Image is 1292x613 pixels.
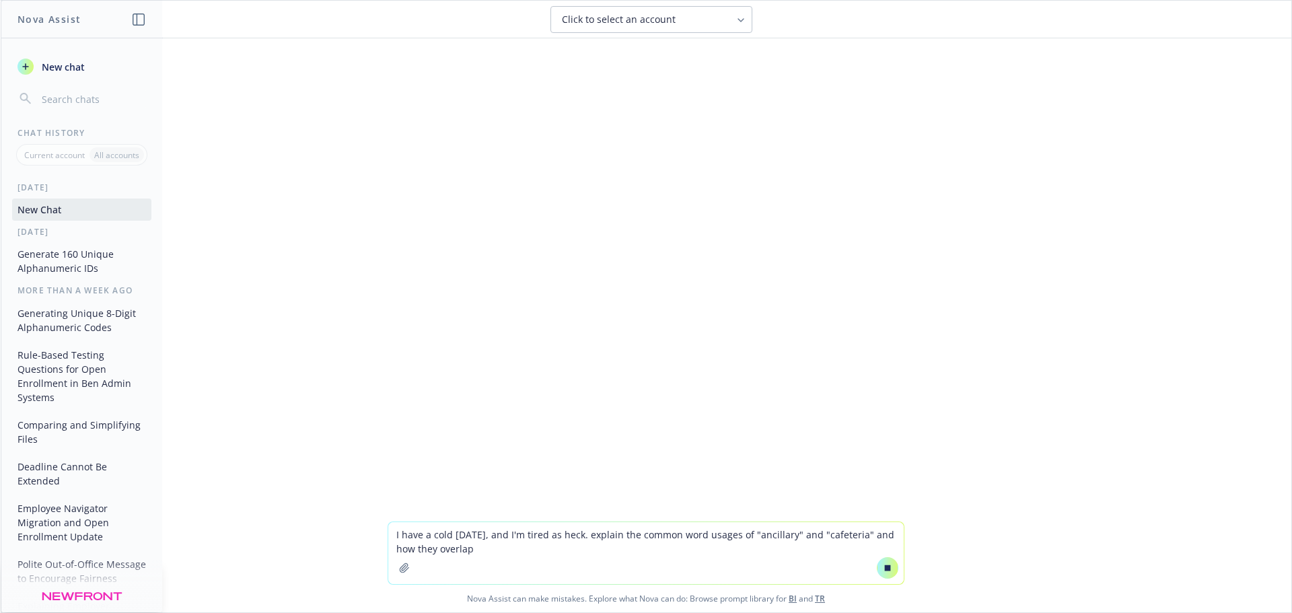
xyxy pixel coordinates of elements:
[789,593,797,604] a: BI
[12,553,151,589] button: Polite Out-of-Office Message to Encourage Fairness
[39,60,85,74] span: New chat
[562,13,676,26] span: Click to select an account
[1,182,162,193] div: [DATE]
[12,497,151,548] button: Employee Navigator Migration and Open Enrollment Update
[550,6,752,33] button: Click to select an account
[815,593,825,604] a: TR
[1,285,162,296] div: More than a week ago
[17,12,81,26] h1: Nova Assist
[94,149,139,161] p: All accounts
[12,344,151,408] button: Rule-Based Testing Questions for Open Enrollment in Ben Admin Systems
[12,302,151,338] button: Generating Unique 8-Digit Alphanumeric Codes
[1,127,162,139] div: Chat History
[12,456,151,492] button: Deadline Cannot Be Extended
[12,243,151,279] button: Generate 160 Unique Alphanumeric IDs
[12,199,151,221] button: New Chat
[12,55,151,79] button: New chat
[12,414,151,450] button: Comparing and Simplifying Files
[39,89,146,108] input: Search chats
[6,585,1286,612] span: Nova Assist can make mistakes. Explore what Nova can do: Browse prompt library for and
[24,149,85,161] p: Current account
[1,226,162,238] div: [DATE]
